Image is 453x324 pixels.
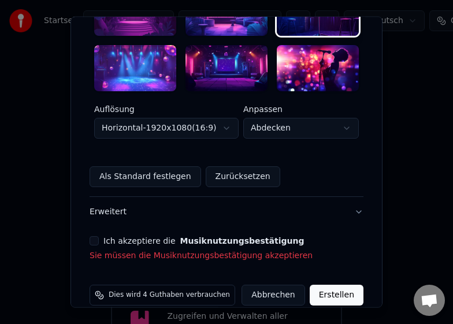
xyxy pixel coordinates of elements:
button: Erweitert [90,196,363,226]
span: Dies wird 4 Guthaben verbrauchen [109,290,230,299]
button: Erstellen [310,284,363,305]
button: Ich akzeptiere die [180,236,305,244]
label: Auflösung [94,105,239,113]
button: Als Standard festlegen [90,166,201,187]
button: Zurücksetzen [206,166,280,187]
label: Ich akzeptiere die [103,236,304,244]
button: Abbrechen [242,284,305,305]
p: Sie müssen die Musiknutzungsbestätigung akzeptieren [90,249,363,261]
label: Anpassen [243,105,359,113]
